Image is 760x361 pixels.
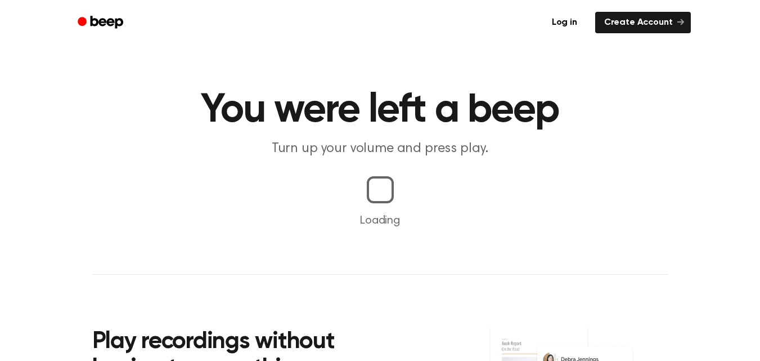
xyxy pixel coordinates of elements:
p: Turn up your volume and press play. [164,140,596,158]
a: Beep [70,12,133,34]
p: Loading [14,212,746,229]
h1: You were left a beep [92,90,668,131]
a: Create Account [595,12,691,33]
a: Log in [541,10,588,35]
